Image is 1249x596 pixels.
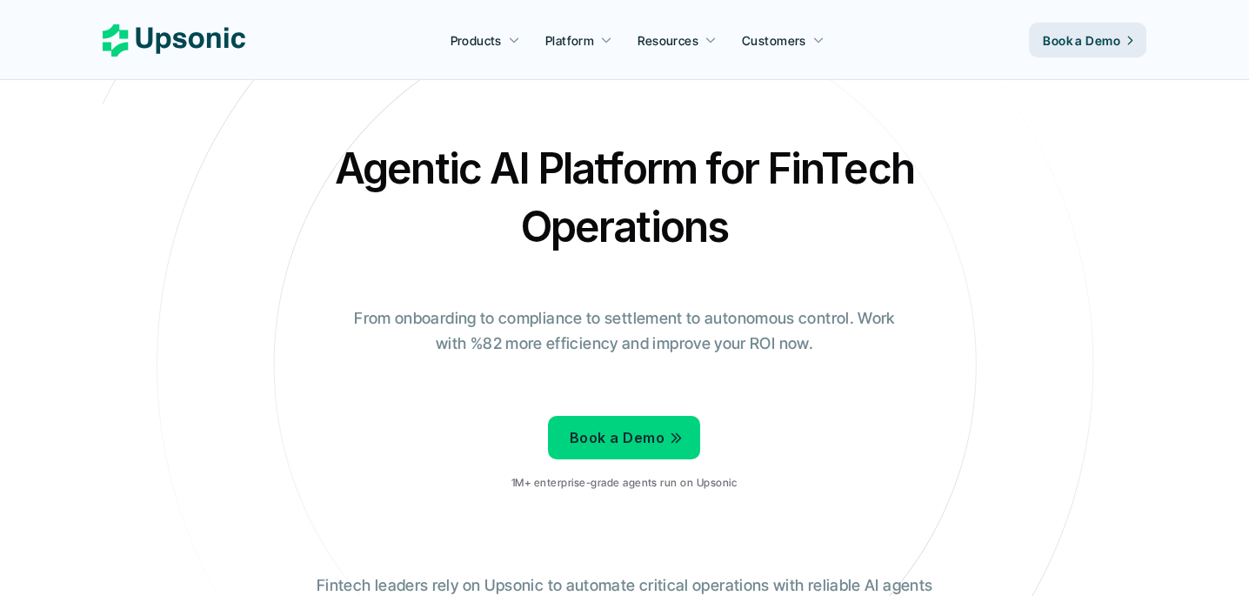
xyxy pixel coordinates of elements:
p: 1M+ enterprise-grade agents run on Upsonic [511,477,737,489]
a: Book a Demo [548,416,700,459]
a: Products [440,24,531,56]
p: Platform [545,31,594,50]
h2: Agentic AI Platform for FinTech Operations [320,139,929,256]
p: Book a Demo [570,425,665,451]
p: Book a Demo [1043,31,1120,50]
p: Customers [742,31,806,50]
p: Resources [638,31,698,50]
a: Book a Demo [1029,23,1146,57]
p: Products [451,31,502,50]
p: From onboarding to compliance to settlement to autonomous control. Work with %82 more efficiency ... [342,306,907,357]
